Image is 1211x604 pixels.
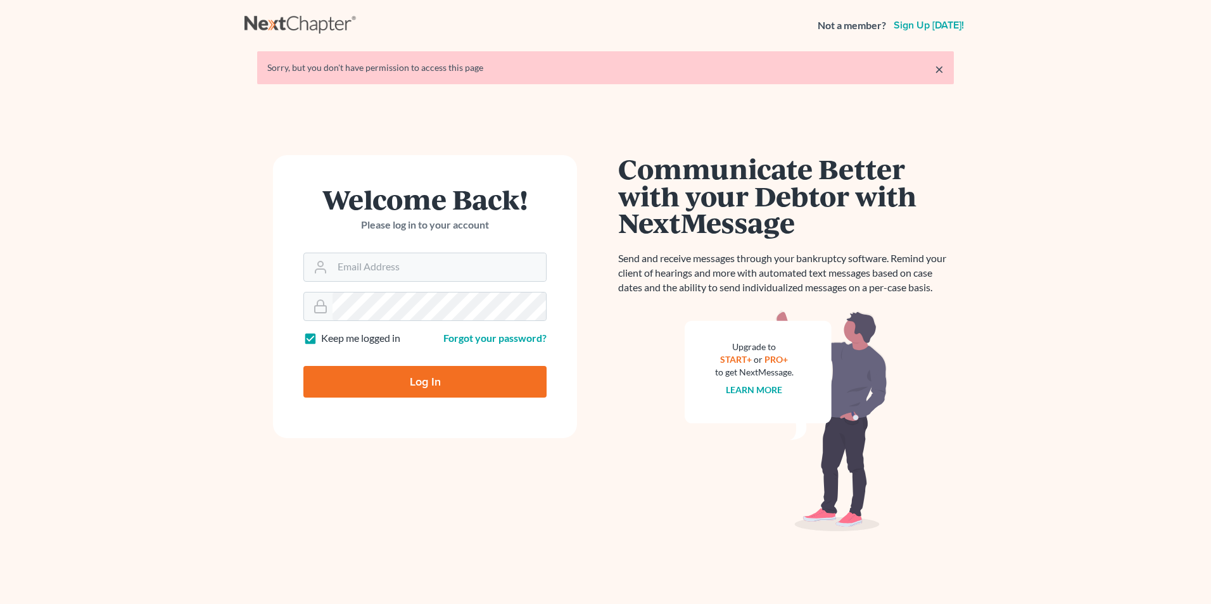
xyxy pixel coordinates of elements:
a: × [935,61,944,77]
a: PRO+ [765,354,789,365]
p: Send and receive messages through your bankruptcy software. Remind your client of hearings and mo... [618,251,954,295]
a: Forgot your password? [443,332,547,344]
p: Please log in to your account [303,218,547,232]
a: START+ [721,354,752,365]
div: to get NextMessage. [715,366,794,379]
span: or [754,354,763,365]
div: Upgrade to [715,341,794,353]
label: Keep me logged in [321,331,400,346]
a: Sign up [DATE]! [891,20,967,30]
strong: Not a member? [818,18,886,33]
img: nextmessage_bg-59042aed3d76b12b5cd301f8e5b87938c9018125f34e5fa2b7a6b67550977c72.svg [685,310,887,532]
input: Log In [303,366,547,398]
h1: Communicate Better with your Debtor with NextMessage [618,155,954,236]
input: Email Address [333,253,546,281]
div: Sorry, but you don't have permission to access this page [267,61,944,74]
h1: Welcome Back! [303,186,547,213]
a: Learn more [726,384,783,395]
